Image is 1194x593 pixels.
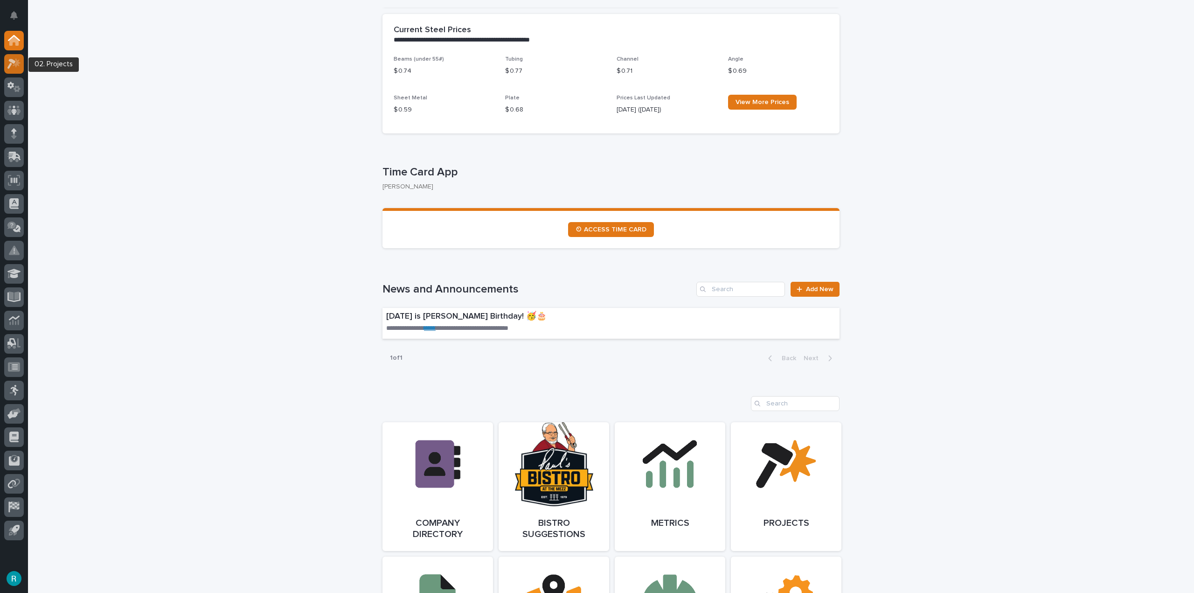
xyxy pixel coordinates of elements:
input: Search [696,282,785,297]
button: Next [800,354,840,363]
span: Angle [728,56,743,62]
h1: News and Announcements [382,283,693,296]
p: Time Card App [382,166,836,179]
span: Prices Last Updated [617,95,670,101]
p: $ 0.77 [505,66,605,76]
span: Back [776,355,796,362]
span: Channel [617,56,639,62]
input: Search [751,396,840,411]
p: 1 of 1 [382,347,410,370]
p: [PERSON_NAME] [382,183,832,191]
a: Add New [791,282,840,297]
p: [DATE] is [PERSON_NAME] Birthday! 🥳🎂 [386,312,705,322]
a: Projects [731,422,841,551]
span: ⏲ ACCESS TIME CARD [576,226,646,233]
span: Tubing [505,56,523,62]
a: Company Directory [382,422,493,551]
button: Back [761,354,800,363]
div: Notifications [12,11,24,26]
a: Metrics [615,422,725,551]
span: Add New [806,286,833,293]
p: $ 0.59 [394,105,494,115]
span: Plate [505,95,520,101]
p: $ 0.71 [617,66,717,76]
a: Bistro Suggestions [499,422,609,551]
p: [DATE] ([DATE]) [617,105,717,115]
a: ⏲ ACCESS TIME CARD [568,222,654,237]
p: $ 0.69 [728,66,828,76]
button: users-avatar [4,569,24,588]
p: $ 0.74 [394,66,494,76]
span: Sheet Metal [394,95,427,101]
button: Notifications [4,6,24,25]
p: $ 0.68 [505,105,605,115]
span: Next [804,355,824,362]
span: Beams (under 55#) [394,56,444,62]
h2: Current Steel Prices [394,25,471,35]
span: View More Prices [736,99,789,105]
a: View More Prices [728,95,797,110]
